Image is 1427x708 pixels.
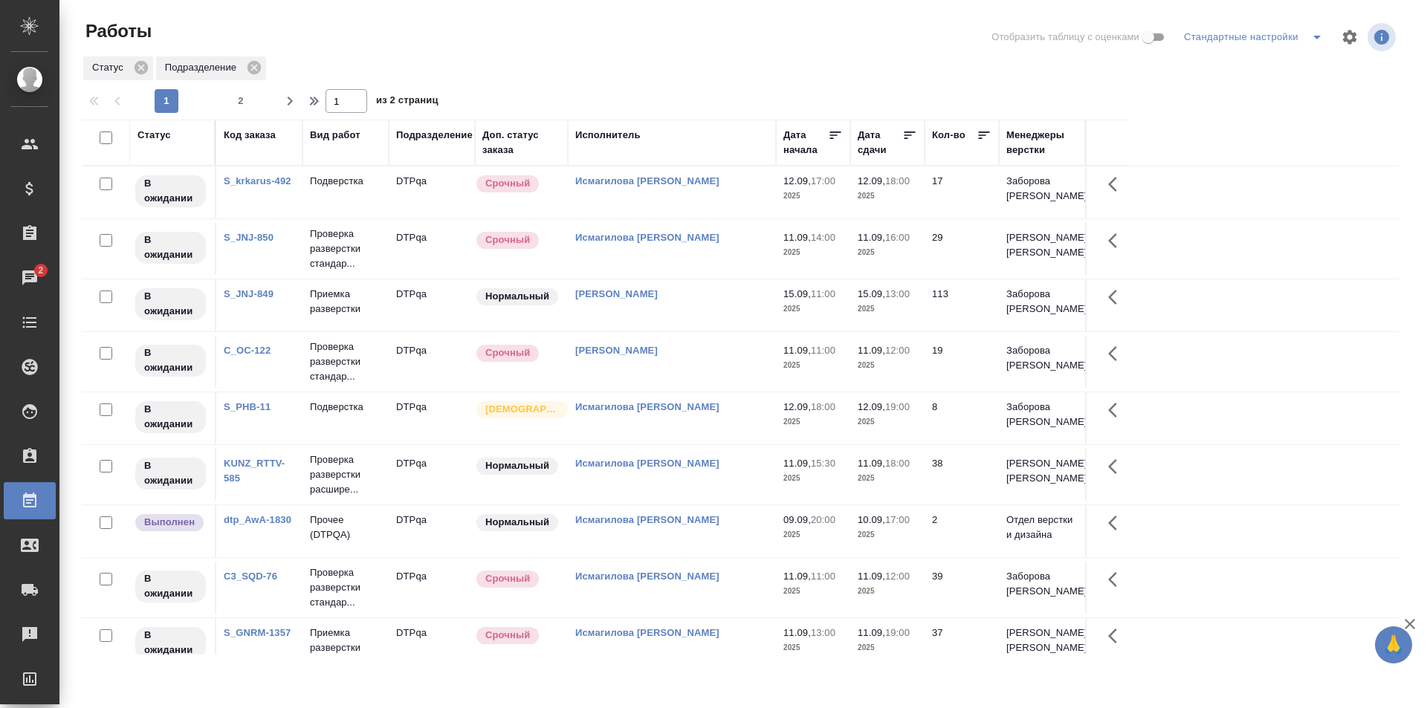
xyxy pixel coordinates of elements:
p: 2025 [858,527,917,542]
div: Дата начала [783,128,828,157]
p: 12.09, [783,401,811,412]
p: 15:30 [811,458,835,469]
p: В ожидании [144,289,197,319]
p: 12.09, [858,401,885,412]
p: 2025 [858,245,917,260]
span: из 2 страниц [376,91,439,113]
p: Проверка разверстки стандар... [310,227,381,271]
p: Нормальный [485,289,549,304]
p: 15.09, [783,288,811,299]
button: Здесь прячутся важные кнопки [1099,336,1135,371]
p: Нормальный [485,458,549,473]
p: 17:00 [811,175,835,186]
a: KUNZ_RTTV-585 [224,458,285,484]
td: 19 [925,336,999,388]
div: Исполнитель назначен, приступать к работе пока рано [134,343,207,378]
p: Заборова [PERSON_NAME] [1006,343,1078,373]
td: DTPqa [389,223,475,275]
p: Проверка разверстки стандар... [310,340,381,384]
a: S_JNJ-850 [224,232,274,243]
a: S_PHB-11 [224,401,271,412]
p: В ожидании [144,402,197,432]
p: Заборова [PERSON_NAME] [1006,287,1078,316]
td: 39 [925,562,999,614]
div: Исполнитель назначен, приступать к работе пока рано [134,400,207,435]
a: Исмагилова [PERSON_NAME] [575,175,719,186]
p: Срочный [485,345,530,360]
p: 11.09, [858,571,885,582]
p: 11.09, [783,627,811,638]
p: 12:00 [885,345,910,356]
button: Здесь прячутся важные кнопки [1099,166,1135,202]
span: Отобразить таблицу с оценками [991,30,1139,45]
td: DTPqa [389,618,475,670]
div: Доп. статус заказа [482,128,560,157]
p: Срочный [485,176,530,191]
div: split button [1180,25,1332,49]
p: Срочный [485,233,530,247]
span: Настроить таблицу [1332,19,1368,55]
a: [PERSON_NAME] [575,288,658,299]
p: 2025 [858,302,917,316]
p: 20:00 [811,514,835,525]
a: C3_SQD-76 [224,571,277,582]
a: dtp_AwA-1830 [224,514,291,525]
p: Приемка разверстки [310,287,381,316]
p: 11.09, [858,627,885,638]
p: 11.09, [783,458,811,469]
p: В ожидании [144,458,197,488]
div: Вид работ [310,128,360,143]
p: 2025 [783,527,843,542]
button: Здесь прячутся важные кнопки [1099,279,1135,315]
div: Исполнитель завершил работу [134,513,207,533]
p: 18:00 [811,401,835,412]
a: S_JNJ-849 [224,288,274,299]
p: 2025 [783,640,843,655]
span: Работы [82,19,152,43]
a: Исмагилова [PERSON_NAME] [575,571,719,582]
p: [PERSON_NAME] [PERSON_NAME] [1006,626,1078,655]
td: DTPqa [389,336,475,388]
p: 19:00 [885,401,910,412]
p: 2025 [783,245,843,260]
p: 10.09, [858,514,885,525]
div: Статус [83,56,153,80]
p: Заборова [PERSON_NAME] [1006,174,1078,204]
p: 11.09, [783,345,811,356]
p: [PERSON_NAME] [PERSON_NAME] [1006,456,1078,486]
p: Статус [92,60,129,75]
p: 2025 [858,584,917,599]
p: [PERSON_NAME] [PERSON_NAME] [1006,230,1078,260]
div: Исполнитель назначен, приступать к работе пока рано [134,569,207,604]
div: Статус [137,128,171,143]
p: 11.09, [858,345,885,356]
span: 2 [229,94,253,108]
td: DTPqa [389,392,475,444]
p: 12.09, [783,175,811,186]
button: Здесь прячутся важные кнопки [1099,449,1135,484]
td: 37 [925,618,999,670]
p: В ожидании [144,345,197,375]
div: Код заказа [224,128,276,143]
p: 09.09, [783,514,811,525]
div: Подразделение [396,128,473,143]
p: 2025 [783,471,843,486]
div: Исполнитель [575,128,641,143]
p: 11.09, [858,232,885,243]
p: В ожидании [144,628,197,657]
p: 11.09, [858,458,885,469]
div: Менеджеры верстки [1006,128,1078,157]
p: [DEMOGRAPHIC_DATA] [485,402,560,417]
td: 38 [925,449,999,501]
p: 12:00 [885,571,910,582]
p: 11.09, [783,232,811,243]
p: 2025 [783,584,843,599]
span: Посмотреть информацию [1368,23,1399,51]
p: 12.09, [858,175,885,186]
p: 18:00 [885,458,910,469]
td: 17 [925,166,999,218]
td: 29 [925,223,999,275]
div: Исполнитель назначен, приступать к работе пока рано [134,456,207,491]
p: Приемка разверстки [310,626,381,655]
p: 13:00 [811,627,835,638]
